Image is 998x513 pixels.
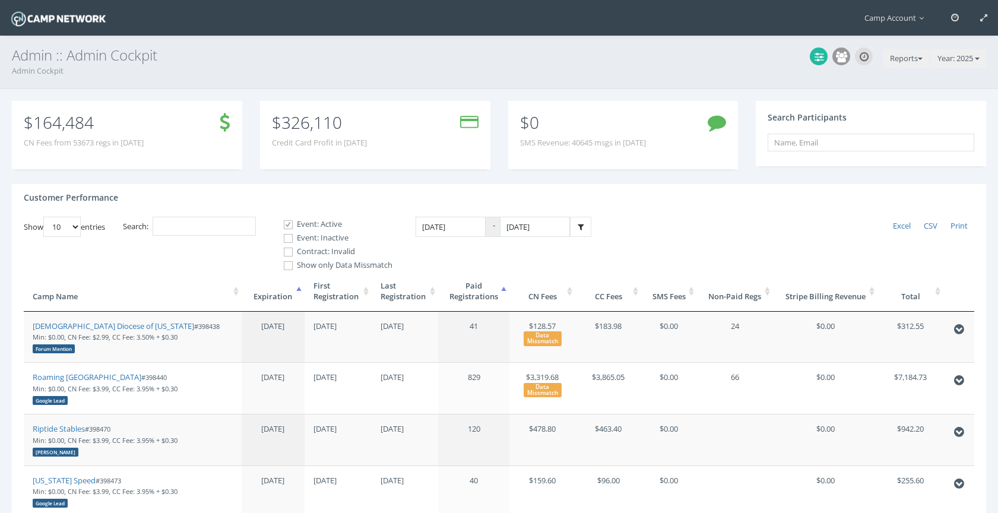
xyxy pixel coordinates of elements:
a: Print [944,217,974,236]
label: Event: Inactive [274,232,392,244]
p: $ [24,116,144,129]
td: 829 [438,362,509,414]
td: $0.00 [641,312,697,363]
td: $942.20 [877,414,943,465]
td: 66 [697,362,773,414]
th: Non-Paid Regs: activate to sort column ascending [697,271,773,312]
th: CC Fees: activate to sort column ascending [575,271,641,312]
button: Reports [883,49,929,68]
label: Show entries [24,217,105,237]
td: $0.00 [641,362,697,414]
label: Event: Active [274,218,392,230]
h3: Admin :: Admin Cockpit [12,47,986,63]
span: Credit Card Profit in [DATE] [272,137,367,148]
small: #398470 Min: $0.00, CN Fee: $3.99, CC Fee: 3.95% + $0.30 [33,425,178,455]
span: CSV [924,220,937,231]
label: Search: [123,217,256,236]
span: CN Fees from 53673 regs in [DATE] [24,137,144,148]
th: PaidRegistrations: activate to sort column ascending [438,271,509,312]
input: Date Range: From [416,217,486,237]
span: [DATE] [261,321,284,331]
span: [DATE] [261,372,284,382]
h4: Search Participants [768,113,847,122]
input: Name, Email [768,134,974,151]
div: [PERSON_NAME] [33,448,78,457]
a: [DEMOGRAPHIC_DATA] Diocese of [US_STATE] [33,321,194,331]
td: $183.98 [575,312,641,363]
a: Admin Cockpit [12,65,64,76]
td: [DATE] [372,414,439,465]
td: $312.55 [877,312,943,363]
div: Data Missmatch [524,383,562,397]
td: $128.57 [509,312,575,363]
select: Showentries [43,217,81,237]
th: CN Fees: activate to sort column ascending [509,271,575,312]
span: Year: 2025 [937,53,973,64]
label: Contract: Invalid [274,246,392,258]
span: 164,484 [33,111,94,134]
a: Excel [886,217,917,236]
td: 24 [697,312,773,363]
label: Show only Data Missmatch [274,259,392,271]
span: 326,110 [281,111,342,134]
td: $3,319.68 [509,362,575,414]
td: 120 [438,414,509,465]
th: Camp Name: activate to sort column ascending [24,271,242,312]
td: $7,184.73 [877,362,943,414]
a: CSV [917,217,944,236]
td: $0.00 [773,312,878,363]
td: $0.00 [773,414,878,465]
td: [DATE] [305,312,372,363]
input: Date Range: To [500,217,570,237]
td: 41 [438,312,509,363]
div: Forum Mention [33,344,75,353]
div: Google Lead [33,396,68,405]
span: [DATE] [261,475,284,486]
td: $463.40 [575,414,641,465]
input: Search: [153,217,256,236]
a: Roaming [GEOGRAPHIC_DATA] [33,372,141,382]
div: Google Lead [33,499,68,508]
span: - [486,217,500,237]
span: SMS Revenue: 40645 msgs in [DATE] [520,137,646,148]
span: Camp Account [864,12,930,23]
td: [DATE] [372,312,439,363]
th: Stripe Billing Revenue: activate to sort column ascending [773,271,878,312]
th: FirstRegistration: activate to sort column ascending [305,271,372,312]
img: Camp Network [9,8,108,29]
a: [US_STATE] Speed [33,475,96,486]
h4: Customer Performance [24,193,118,202]
td: [DATE] [372,362,439,414]
th: Total: activate to sort column ascending [877,271,943,312]
th: Expiration: activate to sort column descending [242,271,305,312]
td: $0.00 [641,414,697,465]
button: Year: 2025 [931,49,986,68]
td: [DATE] [305,362,372,414]
small: #398440 Min: $0.00, CN Fee: $3.99, CC Fee: 3.95% + $0.30 [33,373,178,404]
td: $478.80 [509,414,575,465]
span: $0 [520,111,539,134]
small: #398438 Min: $0.00, CN Fee: $2.99, CC Fee: 3.50% + $0.30 [33,322,220,353]
span: Print [951,220,968,231]
td: $3,865.05 [575,362,641,414]
a: Riptide Stables [33,423,85,434]
span: [DATE] [261,423,284,434]
p: $ [272,116,367,129]
small: #398473 Min: $0.00, CN Fee: $3.99, CC Fee: 3.95% + $0.30 [33,476,178,507]
td: [DATE] [305,414,372,465]
span: Excel [893,220,911,231]
th: LastRegistration: activate to sort column ascending [372,271,439,312]
th: SMS Fees: activate to sort column ascending [641,271,697,312]
div: Data Missmatch [524,331,562,346]
td: $0.00 [773,362,878,414]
